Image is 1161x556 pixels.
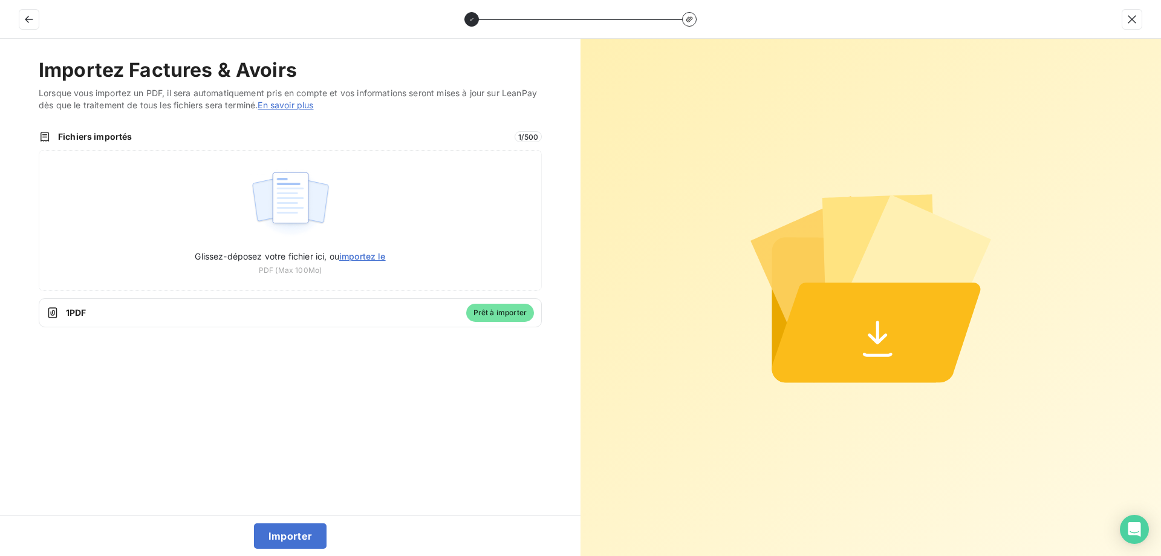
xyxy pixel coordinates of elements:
img: illustration [250,165,331,243]
span: Prêt à importer [466,304,534,322]
span: importez le [339,251,386,261]
span: PDF (Max 100Mo) [259,265,322,276]
a: En savoir plus [258,100,313,110]
div: Open Intercom Messenger [1120,515,1149,544]
button: Importer [254,523,327,549]
h2: Importez Factures & Avoirs [39,58,542,82]
span: 1 PDF [66,307,459,319]
span: Fichiers importés [58,131,507,143]
span: Lorsque vous importez un PDF, il sera automatiquement pris en compte et vos informations seront m... [39,87,542,111]
span: 1 / 500 [515,131,542,142]
span: Glissez-déposez votre fichier ici, ou [195,251,385,261]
